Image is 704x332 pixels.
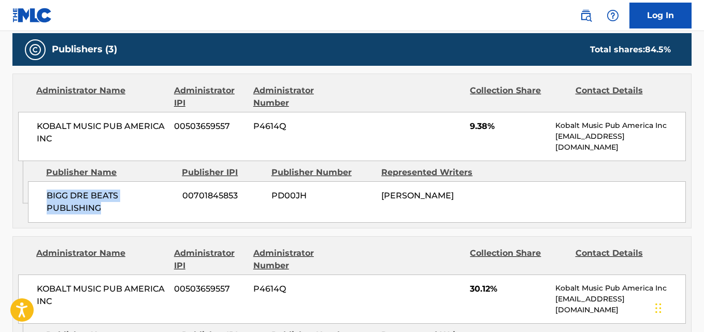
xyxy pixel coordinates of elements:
[174,247,246,272] div: Administrator IPI
[29,44,41,56] img: Publishers
[12,8,52,23] img: MLC Logo
[174,120,246,133] span: 00503659557
[271,166,374,179] div: Publisher Number
[36,84,166,109] div: Administrator Name
[381,191,454,200] span: [PERSON_NAME]
[652,282,704,332] iframe: Chat Widget
[37,283,166,308] span: KOBALT MUSIC PUB AMERICA INC
[37,120,166,145] span: KOBALT MUSIC PUB AMERICA INC
[555,120,685,131] p: Kobalt Music Pub America Inc
[52,44,117,55] h5: Publishers (3)
[470,283,548,295] span: 30.12%
[271,190,373,202] span: PD00JH
[629,3,692,28] a: Log In
[46,166,174,179] div: Publisher Name
[470,120,548,133] span: 9.38%
[36,247,166,272] div: Administrator Name
[580,9,592,22] img: search
[602,5,623,26] div: Help
[174,84,246,109] div: Administrator IPI
[470,247,567,272] div: Collection Share
[590,44,671,56] div: Total shares:
[47,190,175,214] span: BIGG DRE BEATS PUBLISHING
[576,247,673,272] div: Contact Details
[174,283,246,295] span: 00503659557
[253,120,351,133] span: P4614Q
[655,293,662,324] div: Drag
[576,5,596,26] a: Public Search
[182,166,263,179] div: Publisher IPI
[253,247,351,272] div: Administrator Number
[607,9,619,22] img: help
[576,84,673,109] div: Contact Details
[253,283,351,295] span: P4614Q
[555,294,685,315] p: [EMAIL_ADDRESS][DOMAIN_NAME]
[253,84,351,109] div: Administrator Number
[555,131,685,153] p: [EMAIL_ADDRESS][DOMAIN_NAME]
[555,283,685,294] p: Kobalt Music Pub America Inc
[470,84,567,109] div: Collection Share
[182,190,264,202] span: 00701845853
[381,166,484,179] div: Represented Writers
[645,45,671,54] span: 84.5 %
